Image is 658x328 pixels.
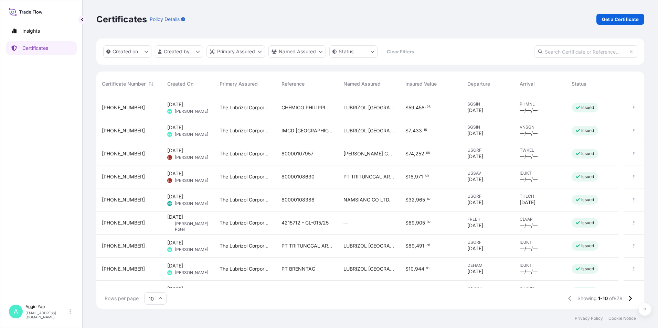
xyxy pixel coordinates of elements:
[220,265,270,272] span: The Lubrizol Corporation
[424,129,427,131] span: 15
[167,147,183,154] span: [DATE]
[167,214,183,220] span: [DATE]
[416,243,424,248] span: 491
[102,265,145,272] span: [PHONE_NUMBER]
[405,105,408,110] span: $
[167,170,183,177] span: [DATE]
[405,220,408,225] span: $
[343,104,394,111] span: LUBRIZOL [GEOGRAPHIC_DATA] (PTE) LTD
[25,304,68,309] p: Aggie Yap
[425,221,426,223] span: .
[467,199,483,206] span: [DATE]
[415,243,416,248] span: ,
[598,295,608,302] span: 1-10
[425,175,429,177] span: 69
[168,246,171,253] span: AY
[425,106,426,108] span: .
[282,80,305,87] span: Reference
[206,45,265,58] button: distributor Filter options
[217,48,255,55] p: Primary Assured
[415,197,416,202] span: ,
[416,105,425,110] span: 458
[25,311,68,319] p: [EMAIL_ADDRESS][DOMAIN_NAME]
[168,108,171,115] span: AY
[220,127,270,134] span: The Lubrizol Corporation
[467,240,509,245] span: USORF
[467,107,483,114] span: [DATE]
[581,174,594,179] p: Issued
[175,247,208,252] span: [PERSON_NAME]
[602,16,639,23] p: Get a Certificate
[425,198,426,200] span: .
[520,101,561,107] span: PHMNL
[168,269,171,276] span: AY
[467,268,483,275] span: [DATE]
[343,265,394,272] span: LUBRIZOL [GEOGRAPHIC_DATA] (PTE) LTD
[6,24,77,38] a: Insights
[577,295,597,302] span: Showing
[155,45,203,58] button: createdBy Filter options
[426,244,430,247] span: 78
[282,196,315,203] span: 80000108388
[167,285,183,292] span: [DATE]
[282,265,315,272] span: PT BRENNTAG
[581,105,594,110] p: Issued
[467,176,483,183] span: [DATE]
[282,104,332,111] span: CHEMICO PHILIPPINES INC
[167,262,183,269] span: [DATE]
[520,80,535,87] span: Arrival
[408,174,414,179] span: 18
[102,242,145,249] span: [PHONE_NUMBER]
[220,150,270,157] span: The Lubrizol Corporation
[520,194,561,199] span: THLCH
[467,153,483,160] span: [DATE]
[175,201,208,206] span: [PERSON_NAME]
[467,171,509,176] span: USSAV
[467,80,490,87] span: Departure
[408,197,415,202] span: 32
[279,48,316,55] p: Named Assured
[167,124,183,131] span: [DATE]
[175,109,208,114] span: [PERSON_NAME]
[572,80,586,87] span: Status
[408,151,414,156] span: 74
[520,240,561,245] span: IDJKT
[422,129,423,131] span: .
[413,128,422,133] span: 433
[520,107,538,114] span: —/—/—
[113,48,138,55] p: Created on
[608,316,636,321] a: Cookie Notice
[426,267,429,270] span: 91
[467,222,483,229] span: [DATE]
[22,45,48,52] p: Certificates
[415,220,416,225] span: ,
[405,266,408,271] span: $
[282,127,332,134] span: IMCD [GEOGRAPHIC_DATA]
[167,80,193,87] span: Created On
[423,175,424,177] span: .
[339,48,353,55] p: Status
[387,48,414,55] p: Clear Filters
[425,244,426,247] span: .
[467,263,509,268] span: DEHAM
[102,104,145,111] span: [PHONE_NUMBER]
[467,130,483,137] span: [DATE]
[96,14,147,25] p: Certificates
[220,196,270,203] span: The Lubrizol Corporation
[520,268,538,275] span: —/—/—
[405,174,408,179] span: $
[343,150,394,157] span: [PERSON_NAME] CO. LTD.
[147,80,155,88] button: Sort
[411,128,413,133] span: ,
[102,80,146,87] span: Certificate Number
[581,220,594,226] p: Issued
[520,217,561,222] span: CLVAP
[408,266,414,271] span: 10
[467,217,509,222] span: FRLEH
[268,45,326,58] button: cargoOwner Filter options
[425,152,426,154] span: .
[581,243,594,249] p: Issued
[575,316,603,321] a: Privacy Policy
